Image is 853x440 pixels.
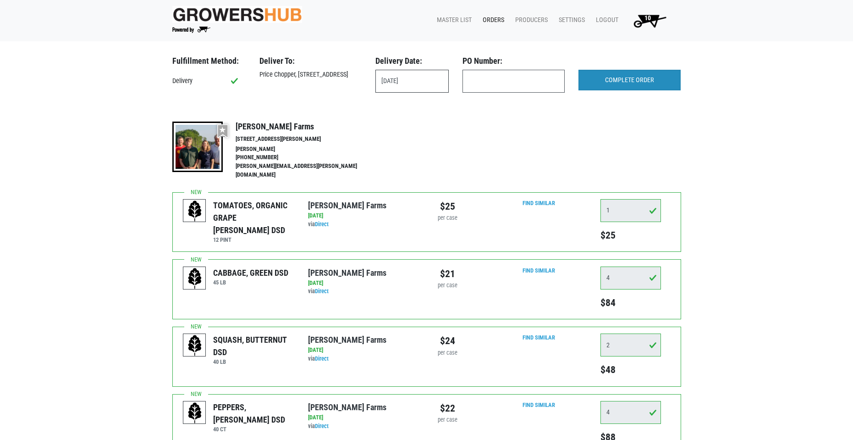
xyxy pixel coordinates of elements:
h3: Delivery Date: [375,56,449,66]
div: SQUASH, BUTTERNUT DSD [213,334,294,358]
div: $21 [434,267,462,281]
input: Qty [600,267,661,290]
a: Direct [315,423,329,429]
input: Select Date [375,70,449,93]
a: Producers [508,11,551,29]
div: TOMATOES, ORGANIC GRAPE [PERSON_NAME] DSD [213,199,294,236]
input: Qty [600,334,661,356]
a: [PERSON_NAME] Farms [308,268,386,278]
h5: $84 [600,297,661,309]
img: original-fc7597fdc6adbb9d0e2ae620e786d1a2.jpg [172,6,303,23]
img: Cart [629,11,670,30]
div: [DATE] [308,413,419,422]
img: placeholder-variety-43d6402dacf2d531de610a020419775a.svg [183,401,206,424]
div: via [308,355,419,363]
div: $22 [434,401,462,416]
img: placeholder-variety-43d6402dacf2d531de610a020419775a.svg [183,200,206,223]
li: [STREET_ADDRESS][PERSON_NAME] [236,135,377,144]
div: via [308,287,419,296]
a: 10 [622,11,674,30]
a: [PERSON_NAME] Farms [308,402,386,412]
h3: Deliver To: [259,56,362,66]
a: Direct [315,355,329,362]
div: PEPPERS, [PERSON_NAME] DSD [213,401,294,426]
input: Qty [600,401,661,424]
h5: $48 [600,364,661,376]
div: [DATE] [308,346,419,355]
div: via [308,220,419,229]
a: Find Similar [523,334,555,341]
a: Master List [429,11,475,29]
a: Find Similar [523,200,555,206]
a: [PERSON_NAME] Farms [308,335,386,345]
a: Direct [315,288,329,295]
div: per case [434,281,462,290]
img: thumbnail-8a08f3346781c529aa742b86dead986c.jpg [172,122,223,172]
a: Find Similar [523,267,555,274]
div: $25 [434,199,462,214]
h6: 12 PINT [213,236,294,243]
img: Powered by Big Wheelbarrow [172,27,210,33]
li: [PERSON_NAME] [236,145,377,154]
span: 10 [644,14,651,22]
div: [DATE] [308,212,419,220]
img: placeholder-variety-43d6402dacf2d531de610a020419775a.svg [183,334,206,357]
div: per case [434,214,462,223]
a: Logout [589,11,622,29]
h5: $25 [600,229,661,241]
h4: [PERSON_NAME] Farms [236,122,377,132]
h3: PO Number: [462,56,565,66]
a: Orders [475,11,508,29]
a: Settings [551,11,589,29]
div: per case [434,349,462,357]
div: via [308,422,419,431]
div: $24 [434,334,462,348]
input: COMPLETE ORDER [578,70,681,91]
div: per case [434,416,462,424]
a: Direct [315,221,329,228]
h3: Fulfillment Method: [172,56,246,66]
a: [PERSON_NAME] Farms [308,201,386,210]
li: [PHONE_NUMBER] [236,153,377,162]
h6: 45 LB [213,279,288,286]
h6: 40 CT [213,426,294,433]
div: CABBAGE, GREEN DSD [213,267,288,279]
a: Find Similar [523,401,555,408]
div: [DATE] [308,279,419,288]
div: Price Chopper, [STREET_ADDRESS] [253,70,369,80]
input: Qty [600,199,661,222]
h6: 40 LB [213,358,294,365]
img: placeholder-variety-43d6402dacf2d531de610a020419775a.svg [183,267,206,290]
li: [PERSON_NAME][EMAIL_ADDRESS][PERSON_NAME][DOMAIN_NAME] [236,162,377,179]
